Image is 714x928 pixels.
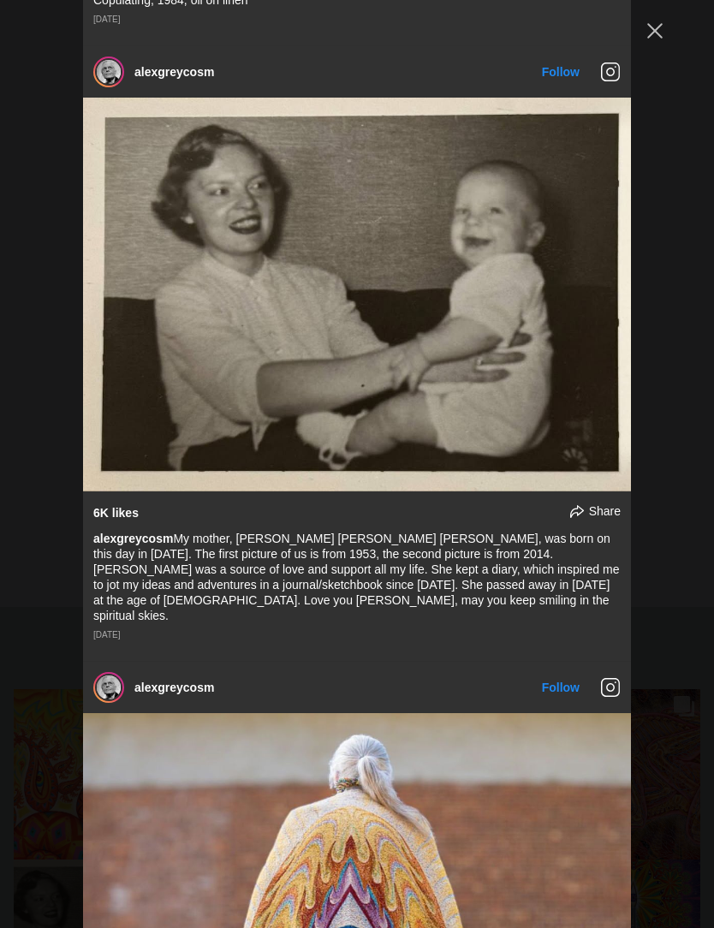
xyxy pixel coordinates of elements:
[542,65,580,79] a: Follow
[97,60,121,84] img: alexgreycosm
[134,681,214,694] a: alexgreycosm
[641,17,669,45] button: Close Instagram Feed Popup
[542,681,580,694] a: Follow
[93,15,621,25] div: [DATE]
[93,630,621,640] div: [DATE]
[93,531,621,623] div: My mother, [PERSON_NAME] [PERSON_NAME] [PERSON_NAME], was born on this day in [DATE]. The first p...
[134,65,214,79] a: alexgreycosm
[93,505,139,521] div: 6K likes
[97,675,121,699] img: alexgreycosm
[93,532,173,545] a: alexgreycosm
[589,503,621,519] span: Share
